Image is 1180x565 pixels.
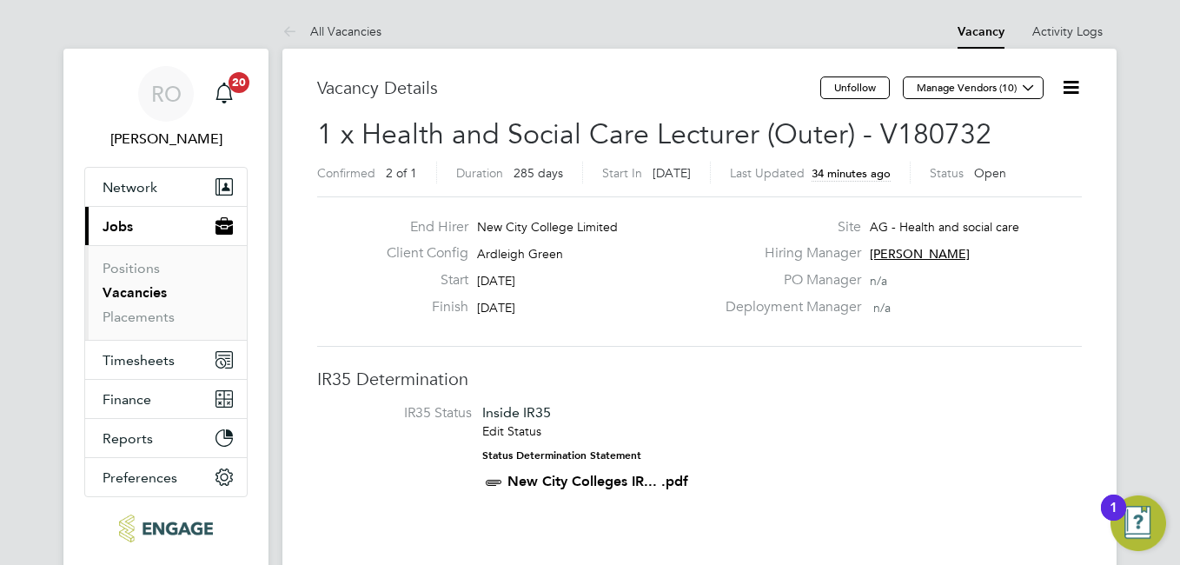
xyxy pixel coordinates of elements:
[85,168,247,206] button: Network
[335,404,472,422] label: IR35 Status
[84,129,248,150] span: Roslyn O'Garro
[84,66,248,150] a: RO[PERSON_NAME]
[1032,23,1103,39] a: Activity Logs
[653,165,691,181] span: [DATE]
[85,341,247,379] button: Timesheets
[103,179,157,196] span: Network
[85,419,247,457] button: Reports
[119,515,212,542] img: ncclondon-logo-retina.png
[103,260,160,276] a: Positions
[930,165,964,181] label: Status
[85,380,247,418] button: Finance
[514,165,563,181] span: 285 days
[85,207,247,245] button: Jobs
[1110,508,1117,530] div: 1
[317,165,375,181] label: Confirmed
[151,83,182,105] span: RO
[873,300,891,316] span: n/a
[715,218,861,236] label: Site
[870,246,970,262] span: [PERSON_NAME]
[103,218,133,235] span: Jobs
[373,218,468,236] label: End Hirer
[715,271,861,289] label: PO Manager
[870,273,887,289] span: n/a
[507,473,688,489] a: New City Colleges IR... .pdf
[730,165,805,181] label: Last Updated
[974,165,1006,181] span: Open
[477,273,515,289] span: [DATE]
[373,271,468,289] label: Start
[373,298,468,316] label: Finish
[812,166,891,181] span: 34 minutes ago
[1110,495,1166,551] button: Open Resource Center, 1 new notification
[85,458,247,496] button: Preferences
[317,368,1082,390] h3: IR35 Determination
[103,469,177,486] span: Preferences
[715,298,861,316] label: Deployment Manager
[456,165,503,181] label: Duration
[103,352,175,369] span: Timesheets
[477,219,618,235] span: New City College Limited
[482,449,641,462] strong: Status Determination Statement
[317,76,820,99] h3: Vacancy Details
[85,245,247,340] div: Jobs
[477,300,515,316] span: [DATE]
[386,165,417,181] span: 2 of 1
[602,165,642,181] label: Start In
[103,391,151,408] span: Finance
[103,430,153,447] span: Reports
[373,244,468,263] label: Client Config
[715,244,861,263] label: Hiring Manager
[103,284,167,301] a: Vacancies
[958,24,1004,39] a: Vacancy
[477,246,563,262] span: Ardleigh Green
[282,23,381,39] a: All Vacancies
[207,66,242,122] a: 20
[229,72,249,93] span: 20
[870,219,1019,235] span: AG - Health and social care
[103,309,175,325] a: Placements
[317,117,991,151] span: 1 x Health and Social Care Lecturer (Outer) - V180732
[820,76,890,99] button: Unfollow
[482,404,551,421] span: Inside IR35
[84,515,248,542] a: Go to home page
[903,76,1044,99] button: Manage Vendors (10)
[482,423,541,439] a: Edit Status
